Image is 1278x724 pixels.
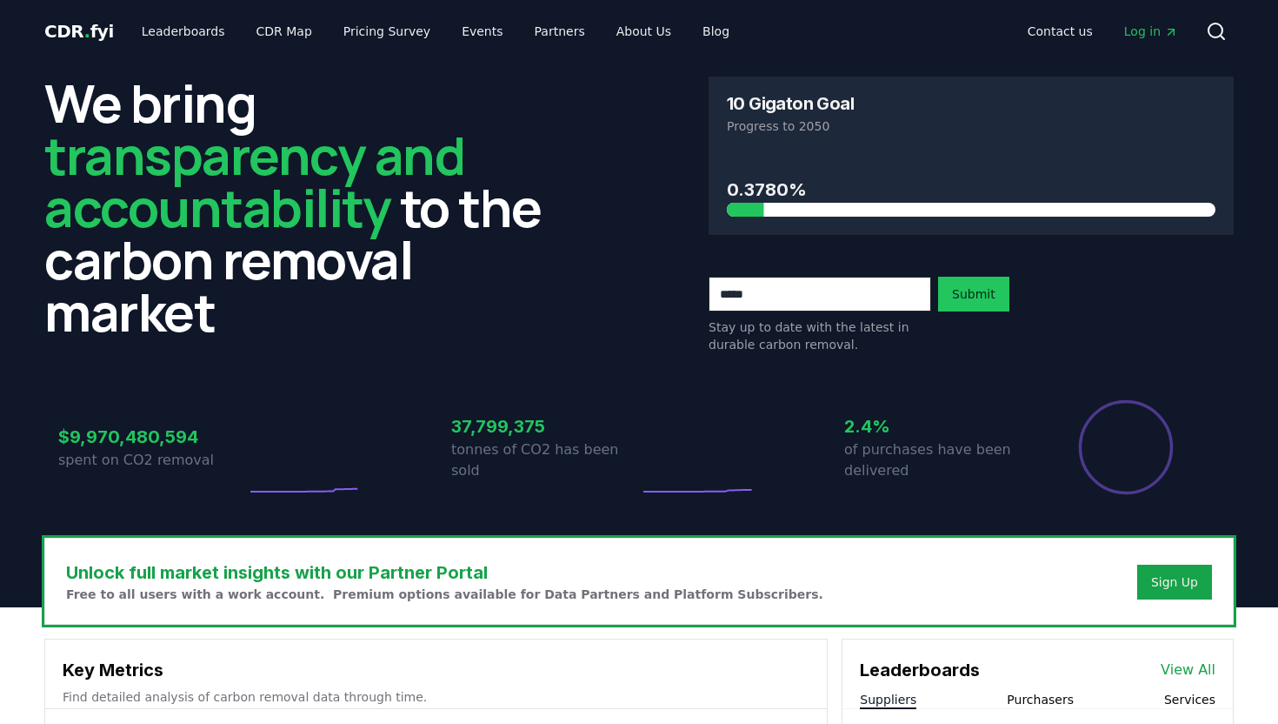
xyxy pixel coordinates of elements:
[1110,16,1192,47] a: Log in
[689,16,743,47] a: Blog
[128,16,743,47] nav: Main
[938,277,1009,312] button: Submit
[329,16,444,47] a: Pricing Survey
[727,95,854,112] h3: 10 Gigaton Goal
[66,586,823,603] p: Free to all users with a work account. Premium options available for Data Partners and Platform S...
[602,16,685,47] a: About Us
[66,560,823,586] h3: Unlock full market insights with our Partner Portal
[521,16,599,47] a: Partners
[1151,573,1198,591] a: Sign Up
[84,21,90,42] span: .
[1007,691,1074,708] button: Purchasers
[844,439,1032,481] p: of purchases have been delivered
[1161,660,1215,680] a: View All
[44,119,464,243] span: transparency and accountability
[44,19,114,44] a: CDR.fyi
[63,688,809,706] p: Find detailed analysis of carbon removal data through time.
[58,424,246,450] h3: $9,970,480,594
[451,413,639,439] h3: 37,799,375
[1164,691,1215,708] button: Services
[844,413,1032,439] h3: 2.4%
[860,657,980,683] h3: Leaderboards
[1124,23,1178,40] span: Log in
[58,450,246,471] p: spent on CO2 removal
[709,318,931,353] p: Stay up to date with the latest in durable carbon removal.
[44,21,114,42] span: CDR fyi
[860,691,916,708] button: Suppliers
[1077,399,1175,496] div: Percentage of sales delivered
[1014,16,1192,47] nav: Main
[727,117,1215,135] p: Progress to 2050
[451,439,639,481] p: tonnes of CO2 has been sold
[243,16,326,47] a: CDR Map
[44,77,569,338] h2: We bring to the carbon removal market
[1014,16,1107,47] a: Contact us
[1137,565,1212,600] button: Sign Up
[727,177,1215,203] h3: 0.3780%
[128,16,239,47] a: Leaderboards
[448,16,516,47] a: Events
[63,657,809,683] h3: Key Metrics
